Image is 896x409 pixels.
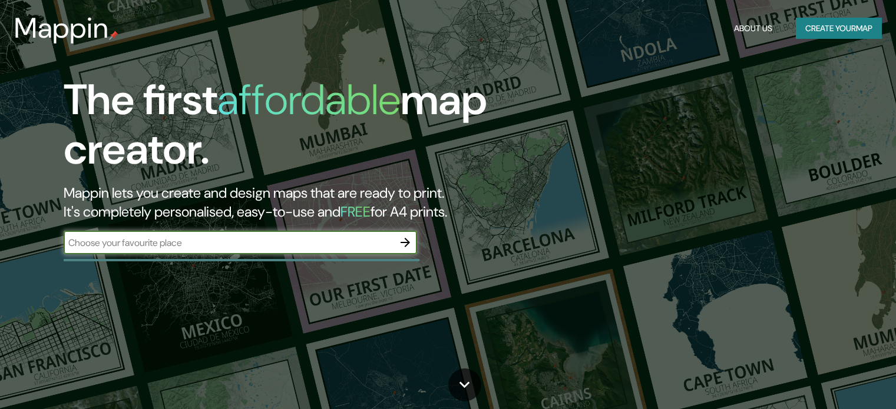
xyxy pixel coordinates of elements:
input: Choose your favourite place [64,236,394,250]
h2: Mappin lets you create and design maps that are ready to print. It's completely personalised, eas... [64,184,512,221]
h3: Mappin [14,12,109,45]
img: mappin-pin [109,31,118,40]
h1: The first map creator. [64,75,512,184]
button: Create yourmap [796,18,882,39]
h1: affordable [217,72,401,127]
button: About Us [729,18,777,39]
h5: FREE [340,202,371,221]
